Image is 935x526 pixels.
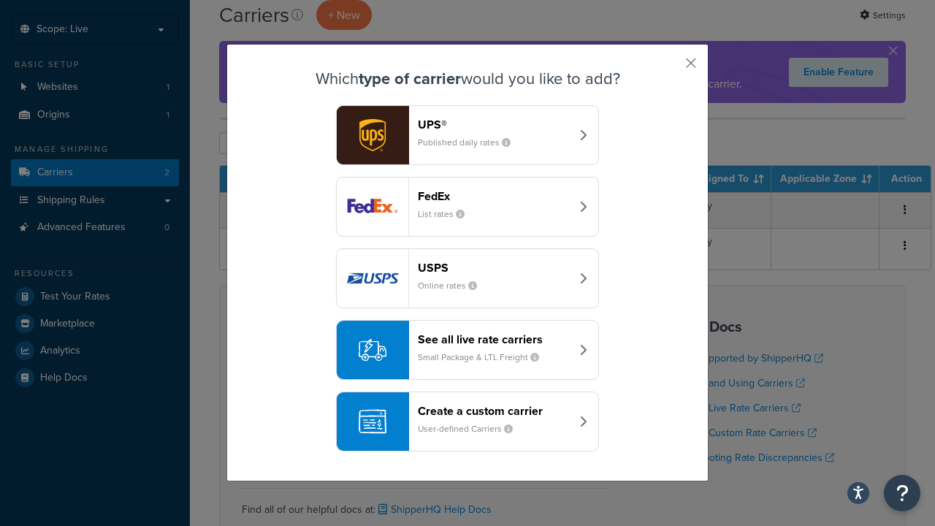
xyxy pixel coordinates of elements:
img: icon-carrier-liverate-becf4550.svg [359,336,386,364]
button: Open Resource Center [884,475,920,511]
header: UPS® [418,118,570,131]
header: USPS [418,261,570,275]
button: usps logoUSPSOnline rates [336,248,599,308]
button: fedEx logoFedExList rates [336,177,599,237]
img: ups logo [337,106,408,164]
small: List rates [418,207,476,221]
small: Published daily rates [418,136,522,149]
small: Small Package & LTL Freight [418,351,551,364]
small: Online rates [418,279,489,292]
img: icon-carrier-custom-c93b8a24.svg [359,408,386,435]
button: ups logoUPS®Published daily rates [336,105,599,165]
h3: Which would you like to add? [264,70,671,88]
header: See all live rate carriers [418,332,570,346]
header: Create a custom carrier [418,404,570,418]
strong: type of carrier [359,66,461,91]
small: User-defined Carriers [418,422,524,435]
header: FedEx [418,189,570,203]
button: See all live rate carriersSmall Package & LTL Freight [336,320,599,380]
img: usps logo [337,249,408,308]
button: Create a custom carrierUser-defined Carriers [336,392,599,451]
img: fedEx logo [337,178,408,236]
